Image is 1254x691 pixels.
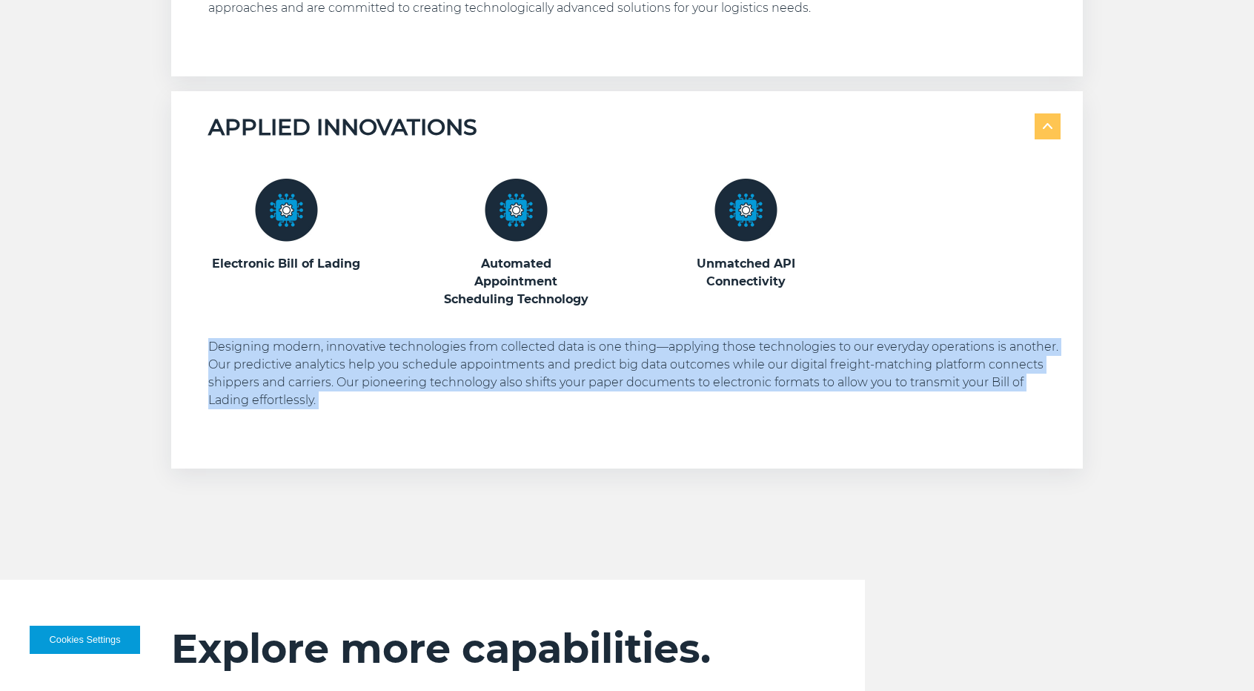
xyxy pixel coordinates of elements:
[171,624,735,673] h2: Explore more capabilities.
[208,113,477,142] h5: APPLIED INNOVATIONS
[1043,124,1052,130] img: arrow
[208,255,364,273] h3: Electronic Bill of Lading
[30,626,140,654] button: Cookies Settings
[438,255,594,308] h3: Automated Appointment Scheduling Technology
[668,255,823,291] h3: Unmatched API Connectivity
[208,338,1061,409] p: Designing modern, innovative technologies from collected data is one thing—applying those technol...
